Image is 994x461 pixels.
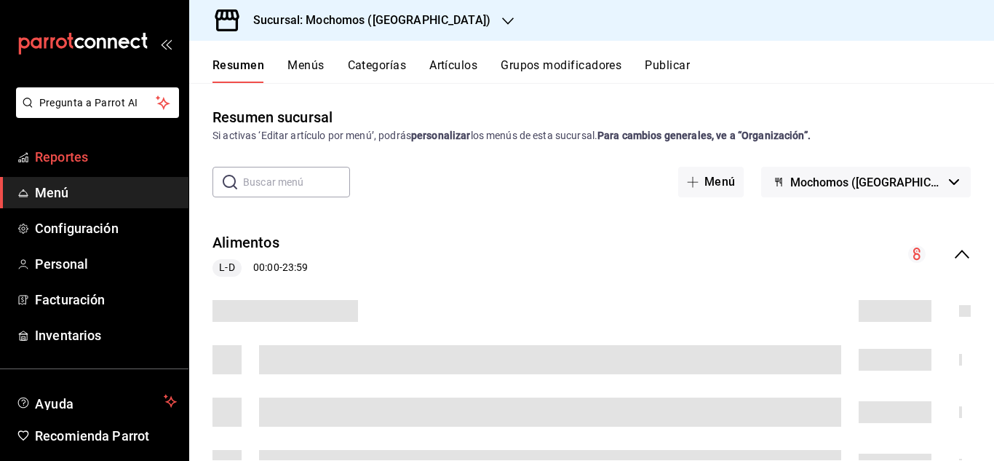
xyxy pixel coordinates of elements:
span: Pregunta a Parrot AI [39,95,156,111]
span: Recomienda Parrot [35,426,177,446]
span: Reportes [35,147,177,167]
button: open_drawer_menu [160,38,172,50]
button: Grupos modificadores [501,58,621,83]
button: Menú [678,167,744,197]
input: Buscar menú [243,168,350,197]
span: Facturación [35,290,177,310]
span: L-D [213,260,240,275]
button: Publicar [645,58,690,83]
span: Inventarios [35,326,177,345]
div: Si activas ‘Editar artículo por menú’, podrás los menús de esta sucursal. [212,128,971,143]
button: Categorías [348,58,407,83]
span: Mochomos ([GEOGRAPHIC_DATA]) [790,176,943,189]
button: Alimentos [212,232,279,253]
strong: personalizar [411,130,471,141]
button: Mochomos ([GEOGRAPHIC_DATA]) [761,167,971,197]
span: Menú [35,183,177,202]
button: Menús [287,58,324,83]
h3: Sucursal: Mochomos ([GEOGRAPHIC_DATA]) [242,12,490,29]
div: collapse-menu-row [189,221,994,288]
div: Resumen sucursal [212,106,333,128]
span: Ayuda [35,393,158,410]
button: Artículos [429,58,477,83]
span: Personal [35,254,177,274]
div: 00:00 - 23:59 [212,259,308,277]
span: Configuración [35,218,177,238]
button: Pregunta a Parrot AI [16,87,179,118]
button: Resumen [212,58,264,83]
strong: Para cambios generales, ve a “Organización”. [597,130,811,141]
div: navigation tabs [212,58,994,83]
a: Pregunta a Parrot AI [10,106,179,121]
